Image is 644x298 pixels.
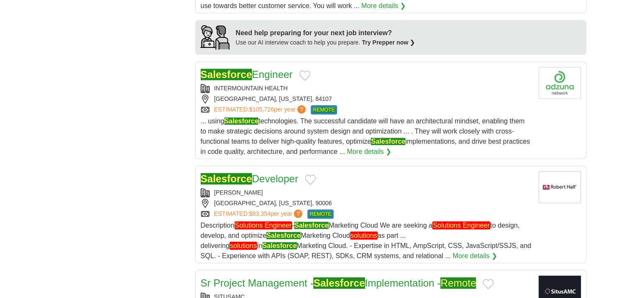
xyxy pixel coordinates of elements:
a: Try Prepper now ❯ [362,39,415,46]
span: $83,354 [249,210,271,217]
em: Salesforce [201,69,252,80]
em: Salesforce [224,117,259,125]
button: Add to favorite jobs [305,175,316,185]
a: Sr Project Management -SalesforceImplementation -Remote [201,277,476,289]
button: Add to favorite jobs [483,279,494,289]
em: Salesforce [266,232,301,239]
img: Robert Half logo [539,171,581,203]
a: More details ❯ [453,251,497,261]
em: solutions [350,231,378,240]
a: ESTIMATED:$105,726per year? [214,105,308,114]
div: [GEOGRAPHIC_DATA], [US_STATE], 90006 [201,199,532,208]
span: ... using technologies. The successful candidate will have an architectural mindset, enabling the... [201,117,530,155]
div: Use our AI interview coach to help you prepare. [236,38,415,47]
button: Add to favorite jobs [299,70,310,81]
em: Solutions Engineer [432,221,490,229]
em: Salesforce [201,173,252,184]
em: Remote [440,277,476,289]
em: Salesforce [313,277,365,289]
a: [PERSON_NAME] [214,189,263,196]
em: REMOTE [313,107,334,113]
em: solutions [229,242,257,250]
a: ESTIMATED:$83,354per year? [214,209,304,219]
em: Salesforce [294,222,329,229]
div: [GEOGRAPHIC_DATA], [US_STATE], 84107 [201,95,532,103]
span: ? [297,105,306,114]
span: $105,726 [249,106,274,113]
em: Salesforce [263,242,297,249]
em: Solutions Engineer [235,221,292,229]
em: REMOTE [310,211,331,217]
em: Salesforce [371,138,405,145]
a: SalesforceEngineer [201,69,293,80]
div: INTERMOUNTAIN HEALTH [201,84,532,93]
div: Need help preparing for your next job interview? [236,28,415,38]
a: More details ❯ [361,1,406,11]
a: SalesforceDeveloper [201,173,299,184]
img: Company logo [539,67,581,99]
span: ? [294,209,302,218]
a: More details ❯ [347,147,391,157]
